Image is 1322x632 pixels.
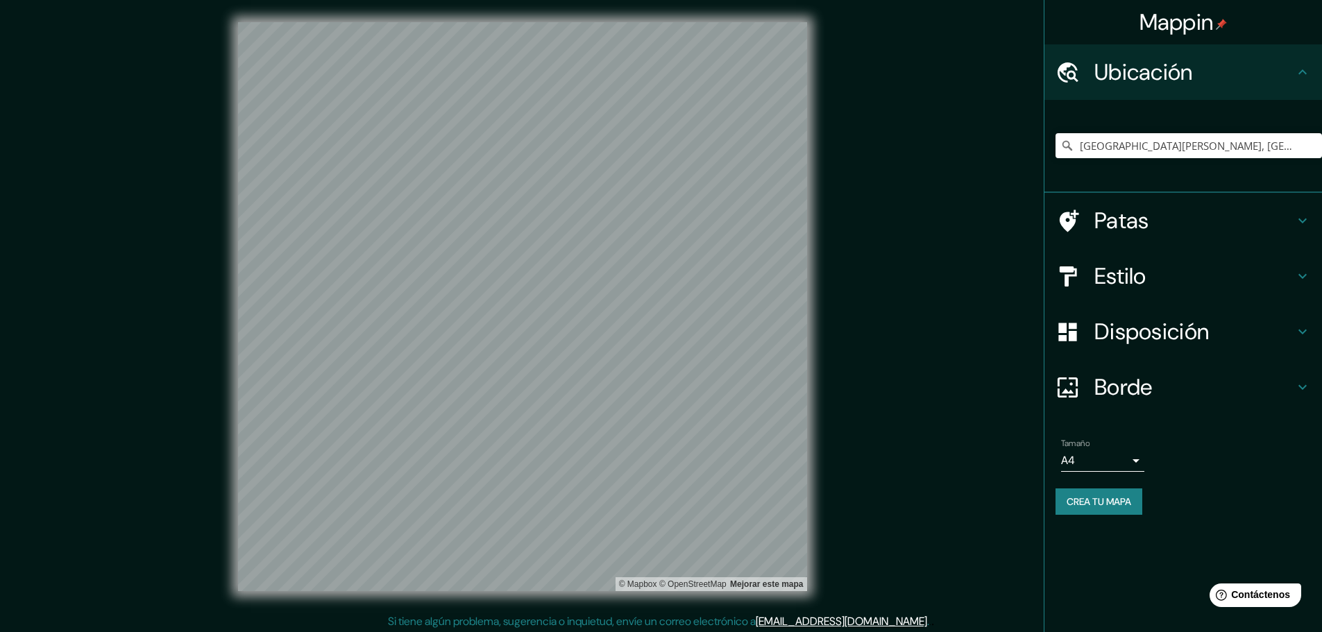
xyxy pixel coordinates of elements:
font: Borde [1094,373,1153,402]
a: [EMAIL_ADDRESS][DOMAIN_NAME] [756,614,927,629]
font: Crea tu mapa [1067,495,1131,508]
font: Si tiene algún problema, sugerencia o inquietud, envíe un correo electrónico a [388,614,756,629]
font: © Mapbox [619,579,657,589]
a: Mapbox [619,579,657,589]
font: © OpenStreetMap [659,579,727,589]
font: Ubicación [1094,58,1193,87]
a: Mapa de OpenStreet [659,579,727,589]
div: Borde [1044,359,1322,415]
font: Disposición [1094,317,1209,346]
input: Elige tu ciudad o zona [1056,133,1322,158]
div: Estilo [1044,248,1322,304]
font: Patas [1094,206,1149,235]
font: . [931,613,934,629]
font: Tamaño [1061,438,1090,449]
a: Map feedback [730,579,803,589]
div: Ubicación [1044,44,1322,100]
div: Patas [1044,193,1322,248]
font: Estilo [1094,262,1146,291]
div: A4 [1061,450,1144,472]
button: Crea tu mapa [1056,488,1142,515]
font: . [929,613,931,629]
canvas: Mapa [238,22,807,591]
img: pin-icon.png [1216,19,1227,30]
font: Mejorar este mapa [730,579,803,589]
font: Mappin [1139,8,1214,37]
div: Disposición [1044,304,1322,359]
font: A4 [1061,453,1075,468]
font: . [927,614,929,629]
iframe: Lanzador de widgets de ayuda [1198,578,1307,617]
